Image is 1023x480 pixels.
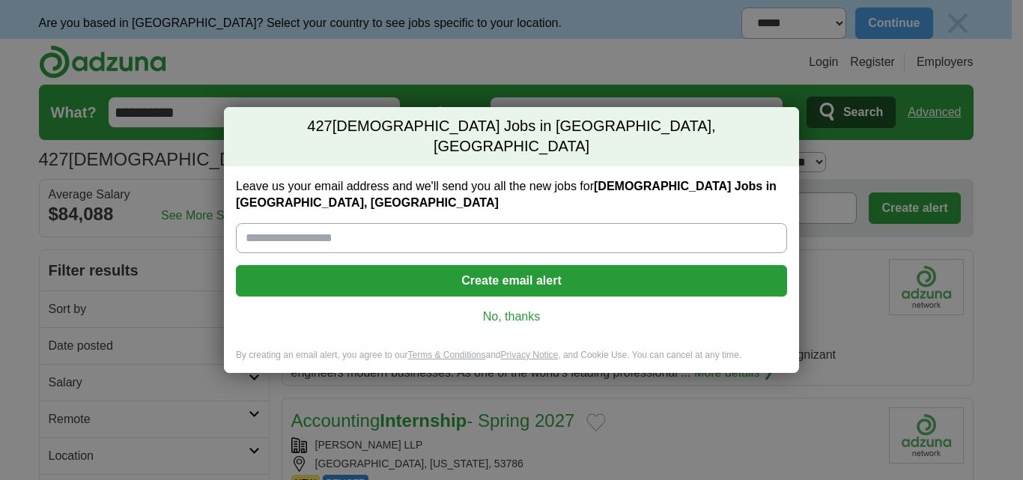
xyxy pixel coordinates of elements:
[236,180,777,209] strong: [DEMOGRAPHIC_DATA] Jobs in [GEOGRAPHIC_DATA], [GEOGRAPHIC_DATA]
[307,116,332,137] span: 427
[501,350,559,360] a: Privacy Notice
[224,349,799,374] div: By creating an email alert, you agree to our and , and Cookie Use. You can cancel at any time.
[236,178,787,211] label: Leave us your email address and we'll send you all the new jobs for
[236,265,787,297] button: Create email alert
[248,309,775,325] a: No, thanks
[407,350,485,360] a: Terms & Conditions
[224,107,799,166] h2: [DEMOGRAPHIC_DATA] Jobs in [GEOGRAPHIC_DATA], [GEOGRAPHIC_DATA]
